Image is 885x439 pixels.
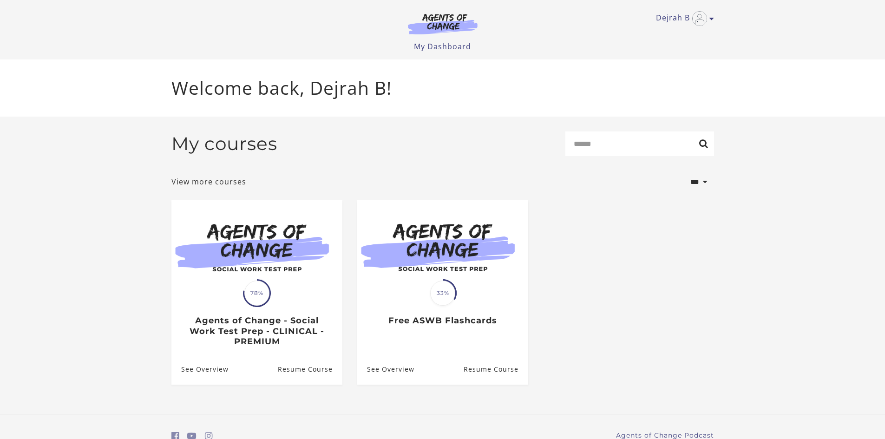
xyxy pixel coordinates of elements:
a: View more courses [171,176,246,187]
span: 33% [430,281,455,306]
a: Free ASWB Flashcards: Resume Course [463,354,528,384]
a: Agents of Change - Social Work Test Prep - CLINICAL - PREMIUM: See Overview [171,354,229,384]
a: Agents of Change - Social Work Test Prep - CLINICAL - PREMIUM: Resume Course [277,354,342,384]
a: My Dashboard [414,41,471,52]
h3: Agents of Change - Social Work Test Prep - CLINICAL - PREMIUM [181,315,332,347]
img: Agents of Change Logo [398,13,487,34]
a: Free ASWB Flashcards: See Overview [357,354,414,384]
p: Welcome back, Dejrah B! [171,74,714,102]
h2: My courses [171,133,277,155]
a: Toggle menu [656,11,709,26]
span: 78% [244,281,269,306]
h3: Free ASWB Flashcards [367,315,518,326]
